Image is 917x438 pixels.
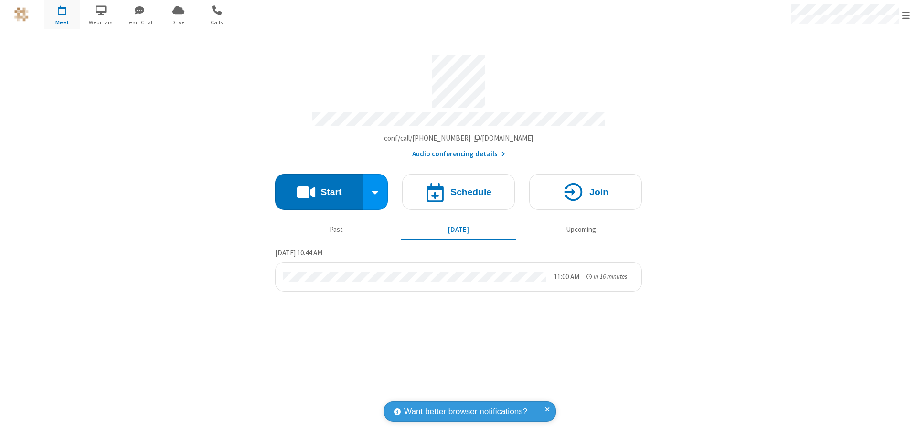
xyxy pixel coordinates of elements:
div: Start conference options [363,174,388,210]
span: Copy my meeting room link [384,133,533,142]
button: Join [529,174,642,210]
button: Audio conferencing details [412,149,505,160]
span: Calls [199,18,235,27]
button: [DATE] [401,220,516,239]
div: 11:00 AM [554,272,579,283]
span: [DATE] 10:44 AM [275,248,322,257]
section: Today's Meetings [275,247,642,292]
h4: Join [589,187,608,197]
button: Schedule [402,174,515,210]
button: Upcoming [523,220,639,239]
button: Past [279,220,394,239]
h4: Schedule [450,187,491,197]
section: Account details [275,47,642,160]
button: Copy my meeting room linkCopy my meeting room link [384,133,533,144]
h4: Start [320,187,341,197]
button: Start [275,174,363,210]
span: Want better browser notifications? [404,405,527,418]
span: Team Chat [122,18,158,27]
iframe: Chat [893,413,910,431]
span: Webinars [83,18,119,27]
span: in 16 minutes [594,273,627,281]
img: QA Selenium DO NOT DELETE OR CHANGE [14,7,29,22]
span: Drive [160,18,196,27]
span: Meet [44,18,80,27]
